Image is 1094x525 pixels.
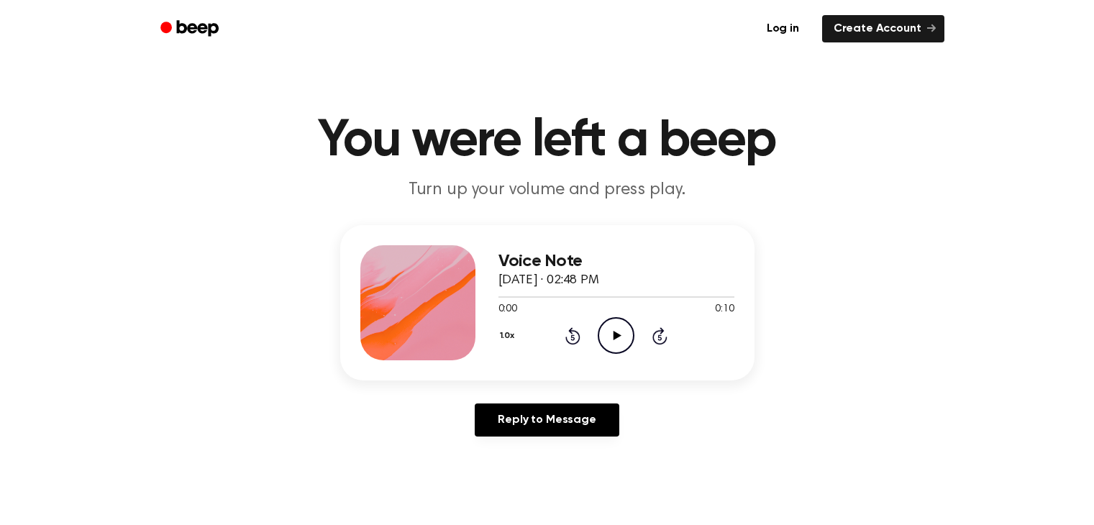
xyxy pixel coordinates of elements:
button: 1.0x [498,324,520,348]
span: 0:10 [715,302,734,317]
span: 0:00 [498,302,517,317]
p: Turn up your volume and press play. [271,178,824,202]
a: Reply to Message [475,403,619,437]
a: Beep [150,15,232,43]
h1: You were left a beep [179,115,916,167]
h3: Voice Note [498,252,734,271]
a: Create Account [822,15,944,42]
a: Log in [752,12,813,45]
span: [DATE] · 02:48 PM [498,274,599,287]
